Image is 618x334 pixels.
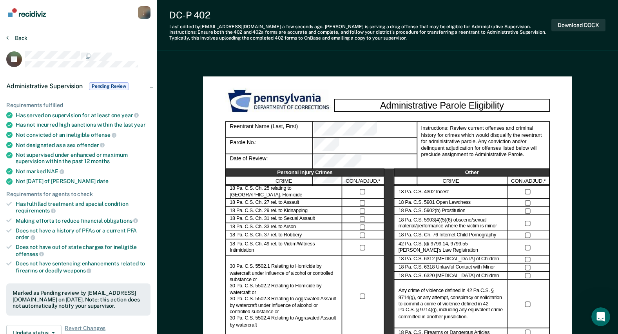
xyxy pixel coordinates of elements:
button: Messages [78,245,157,276]
div: Not supervised under enhanced or maximum supervision within the past 12 [16,152,150,165]
div: Does not have out of state charges for ineligible [16,244,150,257]
label: Any crime of violence defined in 42 Pa.C.S. § 9714(g), or any attempt, conspiracy or solicitation... [398,288,503,320]
div: CRIME [225,177,342,185]
span: offenses [16,251,44,257]
span: offender [77,142,105,148]
iframe: Intercom live chat [591,307,610,326]
label: 18 Pa. C.S. 5903(4)(5)(6) obscene/sexual material/performance where the victim is minor [398,217,503,230]
div: Not [DATE] of [PERSON_NAME] [16,178,150,185]
button: Profile dropdown button [138,6,150,19]
div: Date of Review: [225,154,313,170]
span: year [134,122,145,128]
button: Download DOCX [551,19,605,32]
div: Last edited by [EMAIL_ADDRESS][DOMAIN_NAME] . [PERSON_NAME] is serving a drug offense that may be... [169,24,551,41]
div: CON./ADJUD.* [342,177,384,185]
div: Marked as Pending review by [EMAIL_ADDRESS][DOMAIN_NAME] on [DATE]. Note: this action does not au... [13,290,144,309]
label: 18 Pa. C.S. Ch. 31 rel. to Sexual Assault [230,216,315,222]
img: PDOC Logo [225,88,334,115]
div: Close [135,13,149,27]
div: Not designated as a sex [16,142,150,149]
img: logo [16,15,59,27]
label: 18 Pa. C.S. 4302 Incest [398,189,448,195]
span: year [121,112,139,118]
div: Administrative Parole Eligibility [334,99,549,112]
div: Requirements for agents to check [6,191,150,198]
label: 18 Pa. C.S. 6312 [MEDICAL_DATA] of Children [398,256,499,263]
label: 18 Pa. C.S. Ch. 76 Internet Child Pornography [398,232,496,238]
div: Does not have sentencing enhancements related to firearms or deadly [16,260,150,274]
div: Requirements fulfilled [6,102,150,109]
div: Instructions: Review current offenses and criminal history for crimes which would disqualify the ... [417,122,549,186]
label: 18 Pa. C.S. Ch. 33 rel. to Arson [230,224,296,231]
button: Back [6,34,27,42]
div: Parole No.: [313,138,417,154]
div: Reentrant Name (Last, First) [313,122,417,138]
img: Recidiviz [8,8,46,17]
span: date [97,178,108,184]
label: 18 Pa. C.S. Ch. 37 rel. to Robbery [230,232,302,238]
div: DC-P 402 [169,9,551,21]
div: Parole No.: [225,138,313,154]
div: CRIME [394,177,507,185]
img: Profile image for Kim [77,13,92,28]
div: Has not incurred high sanctions within the last [16,122,150,128]
p: How can we help? [16,96,141,109]
div: Other [394,169,549,177]
label: 18 Pa. C.S. Ch. 29 rel. to Kidnapping [230,208,308,214]
span: Pending Review [89,82,129,90]
label: 18 Pa. C.S. 5901 Open Lewdness [398,200,470,206]
div: Not marked [16,168,150,175]
label: 42 Pa. C.S. §§ 9799.14, 9799.55 [PERSON_NAME]’s Law Registration [398,241,503,254]
span: NAE [47,168,64,174]
span: requirements [16,207,56,214]
div: Personal Injury Crimes [225,169,384,177]
label: 18 Pa. C.S. Ch. 49 rel. to Victim/Witness Intimidation [230,241,338,254]
div: Has served on supervision for at least one [16,112,150,119]
div: Reentrant Name (Last, First) [225,122,313,138]
div: Send us a message [8,119,149,140]
div: Has fulfilled treatment and special condition [16,201,150,214]
div: Not convicted of an ineligible [16,131,150,138]
span: months [91,158,110,164]
span: Home [30,264,48,270]
div: j [138,6,150,19]
label: 18 Pa. C.S. Ch. 25 relating to [GEOGRAPHIC_DATA]. Homicide [230,185,338,198]
div: Making efforts to reduce financial [16,217,150,224]
span: obligations [104,218,138,224]
label: 18 Pa. C.S. 6320 [MEDICAL_DATA] of Children [398,272,499,279]
span: offense [91,132,116,138]
label: 18 Pa. C.S. 5902(b) Prostitution [398,208,465,214]
span: Administrative Supervision [6,82,83,90]
span: Messages [104,264,131,270]
p: Hi [EMAIL_ADDRESS][DOMAIN_NAME] 👋 [16,56,141,96]
span: weapons [63,267,91,274]
span: a few seconds ago [282,24,323,29]
div: Send us a message [16,125,131,134]
label: 18 Pa. C.S. Ch. 27 rel. to Assault [230,200,299,206]
div: CON./ADJUD.* [507,177,550,185]
img: Profile image for Rajan [92,13,107,28]
div: Does not have a history of PFAs or a current PFA order [16,227,150,241]
div: Date of Review: [313,154,417,170]
div: Profile image for Krysty [107,13,122,28]
label: 18 Pa. C.S. 6318 Unlawful Contact with Minor [398,265,495,271]
label: 30 Pa. C.S. 5502.1 Relating to Homicide by watercraft under influence of alcohol or controlled su... [230,264,338,329]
